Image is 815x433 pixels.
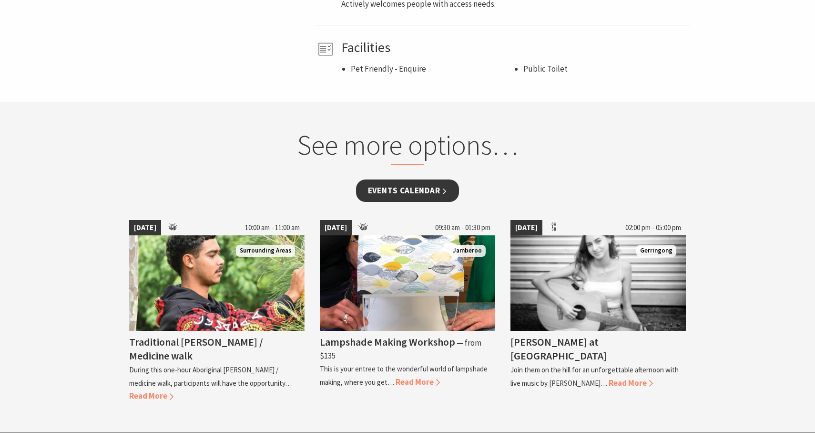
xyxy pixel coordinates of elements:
[320,335,455,349] h4: Lampshade Making Workshop
[236,245,295,257] span: Surrounding Areas
[609,378,653,388] span: Read More
[226,128,590,166] h2: See more options…
[510,235,686,331] img: Tayah Larsen
[320,235,495,331] img: 2 pairs of hands making a lampshade
[356,180,459,202] a: Events Calendar
[510,220,542,235] span: [DATE]
[523,63,686,75] li: Public Toilet
[240,220,305,235] span: 10:00 am - 11:00 am
[320,364,488,386] p: This is your entree to the wonderful world of lampshade making, where you get…
[351,63,514,75] li: Pet Friendly - Enquire
[449,245,486,257] span: Jamberoo
[320,220,495,402] a: [DATE] 09:30 am - 01:30 pm 2 pairs of hands making a lampshade Jamberoo Lampshade Making Workshop...
[129,391,173,401] span: Read More
[430,220,495,235] span: 09:30 am - 01:30 pm
[510,365,679,387] p: Join them on the hill for an unforgettable afternoon with live music by [PERSON_NAME]…
[621,220,686,235] span: 02:00 pm - 05:00 pm
[510,220,686,402] a: [DATE] 02:00 pm - 05:00 pm Tayah Larsen Gerringong [PERSON_NAME] at [GEOGRAPHIC_DATA] Join them o...
[129,220,305,402] a: [DATE] 10:00 am - 11:00 am Surrounding Areas Traditional [PERSON_NAME] / Medicine walk During thi...
[129,365,292,387] p: During this one-hour Aboriginal [PERSON_NAME] / medicine walk, participants will have the opportu...
[341,40,686,56] h4: Facilities
[129,220,161,235] span: [DATE]
[129,335,263,362] h4: Traditional [PERSON_NAME] / Medicine walk
[636,245,676,257] span: Gerringong
[396,377,440,387] span: Read More
[320,220,352,235] span: [DATE]
[510,335,607,362] h4: [PERSON_NAME] at [GEOGRAPHIC_DATA]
